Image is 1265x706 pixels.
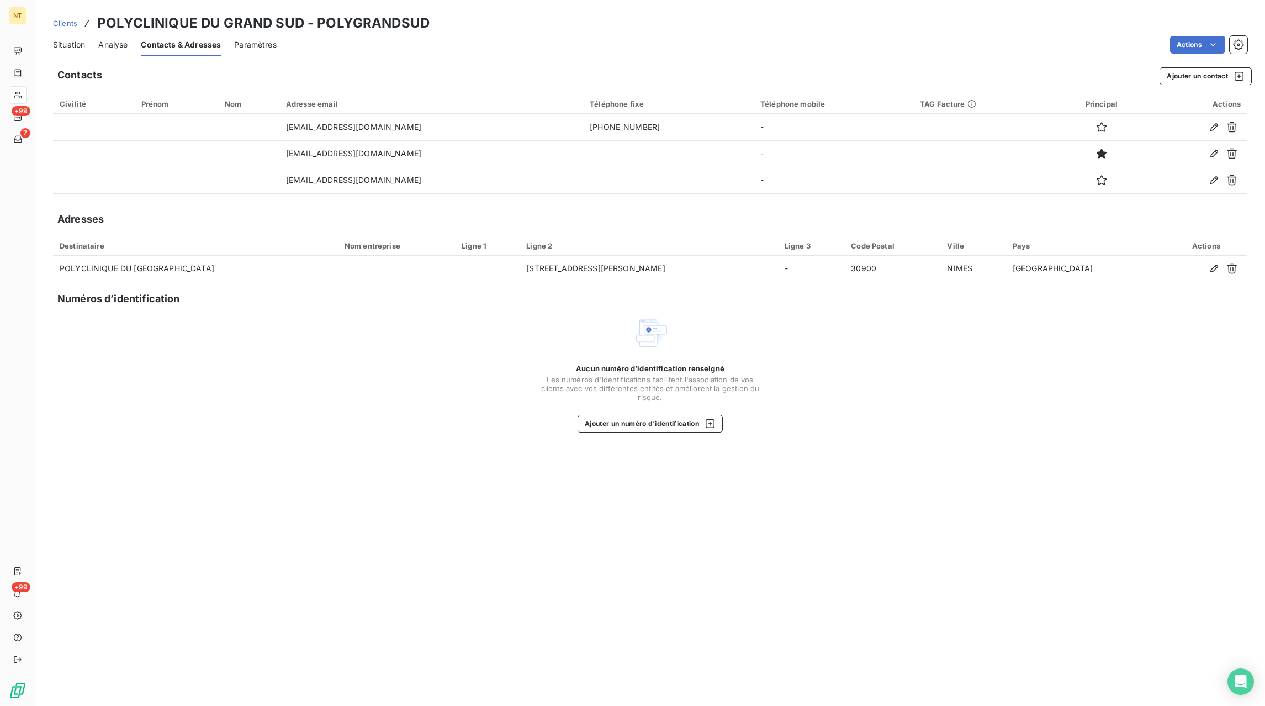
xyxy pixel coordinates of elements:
[540,375,761,402] span: Les numéros d'identifications facilitent l'association de vos clients avec vos différentes entité...
[1170,36,1225,54] button: Actions
[98,39,128,50] span: Analyse
[53,19,77,28] span: Clients
[1155,99,1241,108] div: Actions
[1013,241,1158,250] div: Pays
[520,256,777,282] td: [STREET_ADDRESS][PERSON_NAME]
[844,256,940,282] td: 30900
[12,582,30,592] span: +99
[920,99,1049,108] div: TAG Facture
[53,18,77,29] a: Clients
[225,99,273,108] div: Nom
[583,114,754,140] td: [PHONE_NUMBER]
[1227,668,1254,695] div: Open Intercom Messenger
[633,315,668,351] img: Empty state
[576,364,724,373] span: Aucun numéro d’identification renseigné
[279,140,583,167] td: [EMAIL_ADDRESS][DOMAIN_NAME]
[20,128,30,138] span: 7
[760,99,907,108] div: Téléphone mobile
[57,291,180,307] h5: Numéros d’identification
[578,415,723,433] button: Ajouter un numéro d’identification
[57,67,102,83] h5: Contacts
[462,241,513,250] div: Ligne 1
[785,241,838,250] div: Ligne 3
[12,106,30,116] span: +99
[754,114,913,140] td: -
[590,99,747,108] div: Téléphone fixe
[1006,256,1165,282] td: [GEOGRAPHIC_DATA]
[60,241,331,250] div: Destinataire
[279,114,583,140] td: [EMAIL_ADDRESS][DOMAIN_NAME]
[1062,99,1141,108] div: Principal
[279,167,583,193] td: [EMAIL_ADDRESS][DOMAIN_NAME]
[754,167,913,193] td: -
[286,99,576,108] div: Adresse email
[526,241,771,250] div: Ligne 2
[97,13,430,33] h3: POLYCLINIQUE DU GRAND SUD - POLYGRANDSUD
[53,39,85,50] span: Situation
[9,682,27,699] img: Logo LeanPay
[60,99,128,108] div: Civilité
[1172,241,1241,250] div: Actions
[9,7,27,24] div: NT
[1160,67,1252,85] button: Ajouter un contact
[947,241,999,250] div: Ville
[345,241,448,250] div: Nom entreprise
[778,256,845,282] td: -
[141,39,221,50] span: Contacts & Adresses
[754,140,913,167] td: -
[940,256,1005,282] td: NIMES
[141,99,211,108] div: Prénom
[57,212,104,227] h5: Adresses
[53,256,338,282] td: POLYCLINIQUE DU [GEOGRAPHIC_DATA]
[851,241,934,250] div: Code Postal
[234,39,277,50] span: Paramètres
